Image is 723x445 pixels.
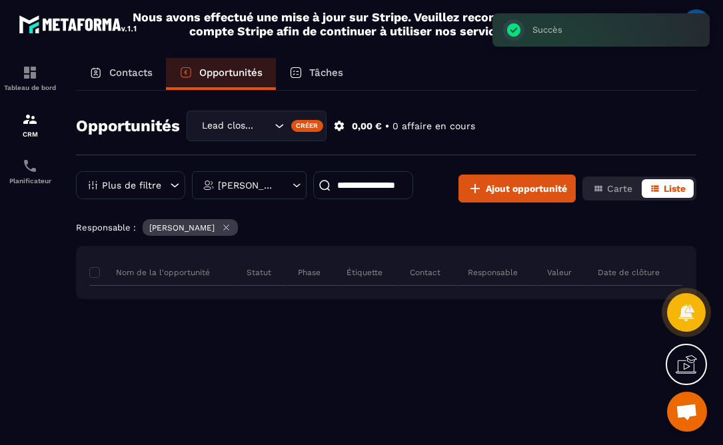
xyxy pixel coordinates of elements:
p: Opportunités [199,67,263,79]
img: scheduler [22,158,38,174]
div: Search for option [187,111,327,141]
a: schedulerschedulerPlanificateur [3,148,57,195]
p: Nom de la l'opportunité [89,267,210,278]
button: Carte [585,179,640,198]
p: CRM [3,131,57,138]
button: Liste [642,179,694,198]
p: Tableau de bord [3,84,57,91]
span: Liste [664,183,686,194]
p: Tâches [309,67,343,79]
a: Tâches [276,58,357,90]
p: Planificateur [3,177,57,185]
a: Opportunités [166,58,276,90]
h2: Nous avons effectué une mise à jour sur Stripe. Veuillez reconnecter votre compte Stripe afin de ... [132,10,569,38]
input: Search for option [258,119,271,133]
p: [PERSON_NAME] [149,223,215,232]
div: Ouvrir le chat [667,392,707,432]
p: 0,00 € [352,120,382,133]
h2: Opportunités [76,113,180,139]
p: Statut [247,267,271,278]
p: Valeur [547,267,572,278]
img: formation [22,65,38,81]
p: Contact [410,267,440,278]
span: Ajout opportunité [486,182,567,195]
span: Lead closing [199,119,258,133]
p: [PERSON_NAME] [218,181,277,190]
p: Contacts [109,67,153,79]
p: Phase [298,267,321,278]
p: 0 affaire en cours [392,120,475,133]
p: • [385,120,389,133]
p: Étiquette [347,267,382,278]
a: formationformationCRM [3,101,57,148]
p: Plus de filtre [102,181,161,190]
p: Date de clôture [598,267,660,278]
p: Responsable [468,267,518,278]
button: Ajout opportunité [458,175,576,203]
div: Créer [291,120,324,132]
img: formation [22,111,38,127]
img: logo [19,12,139,36]
span: Carte [607,183,632,194]
a: formationformationTableau de bord [3,55,57,101]
a: Contacts [76,58,166,90]
p: Responsable : [76,222,136,232]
